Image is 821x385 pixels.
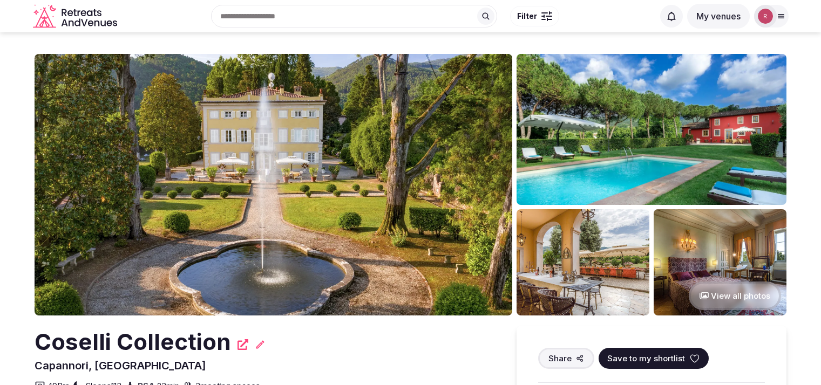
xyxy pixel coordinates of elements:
[654,209,786,315] img: Venue gallery photo
[35,326,231,358] h2: Coselli Collection
[548,353,572,364] span: Share
[599,348,709,369] button: Save to my shortlist
[35,359,206,372] span: Capannori, [GEOGRAPHIC_DATA]
[687,11,750,22] a: My venues
[517,54,786,205] img: Venue gallery photo
[35,54,512,315] img: Venue cover photo
[510,6,559,26] button: Filter
[607,353,685,364] span: Save to my shortlist
[689,281,781,310] button: View all photos
[517,11,537,22] span: Filter
[687,4,750,29] button: My venues
[33,4,119,29] svg: Retreats and Venues company logo
[517,209,649,315] img: Venue gallery photo
[33,4,119,29] a: Visit the homepage
[538,348,594,369] button: Share
[758,9,773,24] img: robiejavier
